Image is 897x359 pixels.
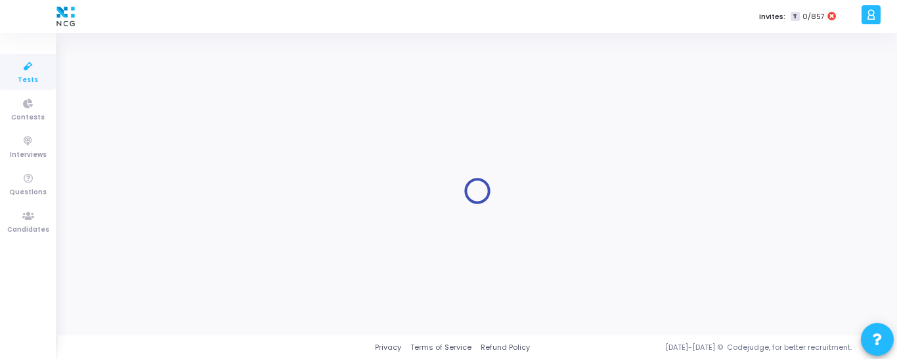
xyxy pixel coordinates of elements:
[375,342,401,353] a: Privacy
[481,342,530,353] a: Refund Policy
[791,12,799,22] span: T
[530,342,881,353] div: [DATE]-[DATE] © Codejudge, for better recruitment.
[10,150,47,161] span: Interviews
[759,11,785,22] label: Invites:
[18,75,38,86] span: Tests
[11,112,45,123] span: Contests
[9,187,47,198] span: Questions
[53,3,78,30] img: logo
[7,224,49,236] span: Candidates
[410,342,471,353] a: Terms of Service
[802,11,825,22] span: 0/857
